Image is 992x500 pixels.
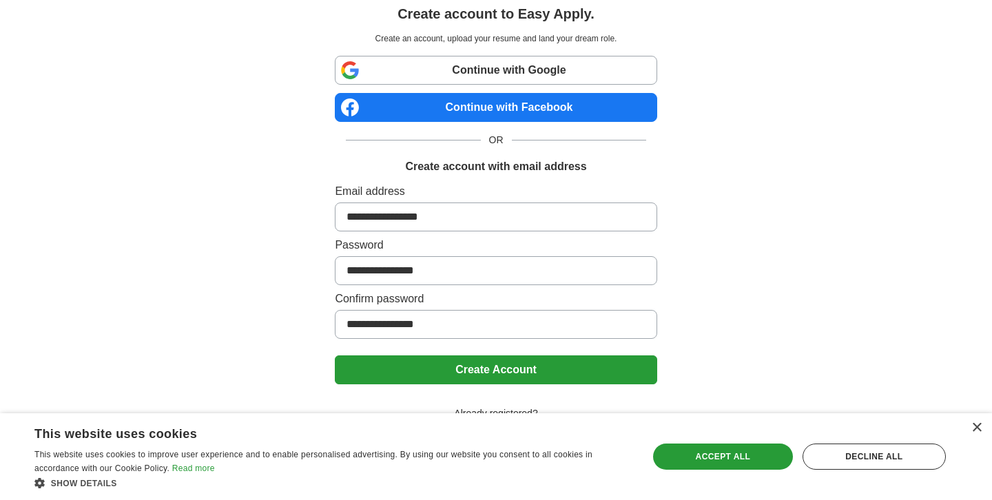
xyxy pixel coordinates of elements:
label: Password [335,237,657,253]
div: This website uses cookies [34,421,596,442]
span: This website uses cookies to improve user experience and to enable personalised advertising. By u... [34,450,592,473]
button: Create Account [335,355,657,384]
a: Continue with Facebook [335,93,657,122]
p: Create an account, upload your resume and land your dream role. [338,32,654,45]
div: Decline all [803,444,946,470]
div: Accept all [653,444,793,470]
h1: Create account with email address [405,158,586,175]
h1: Create account to Easy Apply. [397,3,595,24]
div: Close [971,423,982,433]
a: Continue with Google [335,56,657,85]
label: Confirm password [335,291,657,307]
span: Already registered? [446,406,546,421]
a: Read more, opens a new window [172,463,215,473]
span: OR [481,133,512,147]
span: Show details [51,479,117,488]
div: Show details [34,476,630,490]
label: Email address [335,183,657,200]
